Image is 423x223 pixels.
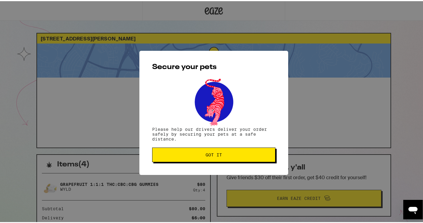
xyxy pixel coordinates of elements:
p: Please help our drivers deliver your order safely by securing your pets at a safe distance. [152,126,275,140]
span: Got it [206,152,222,156]
img: pets [189,76,239,126]
iframe: Button to launch messaging window [403,199,423,218]
button: Got it [152,146,275,161]
h2: Secure your pets [152,62,275,70]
